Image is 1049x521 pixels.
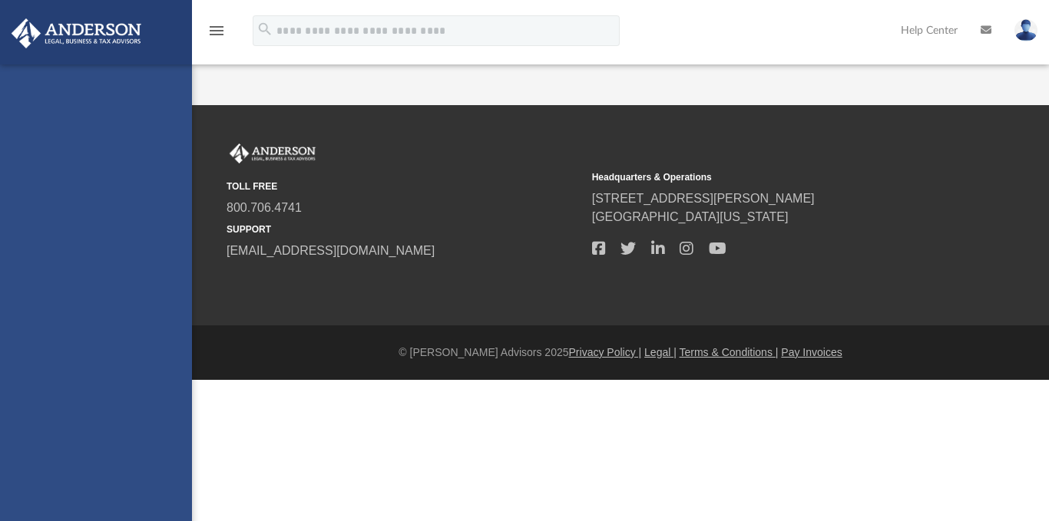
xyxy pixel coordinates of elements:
[227,244,435,257] a: [EMAIL_ADDRESS][DOMAIN_NAME]
[227,143,319,163] img: Anderson Advisors Platinum Portal
[192,345,1049,361] div: © [PERSON_NAME] Advisors 2025
[680,346,779,358] a: Terms & Conditions |
[569,346,642,358] a: Privacy Policy |
[644,346,677,358] a: Legal |
[227,223,581,236] small: SUPPORT
[1014,19,1037,41] img: User Pic
[207,21,226,40] i: menu
[592,210,789,223] a: [GEOGRAPHIC_DATA][US_STATE]
[592,192,815,205] a: [STREET_ADDRESS][PERSON_NAME]
[256,21,273,38] i: search
[7,18,146,48] img: Anderson Advisors Platinum Portal
[227,180,581,193] small: TOLL FREE
[227,201,302,214] a: 800.706.4741
[592,170,947,184] small: Headquarters & Operations
[781,346,842,358] a: Pay Invoices
[207,29,226,40] a: menu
